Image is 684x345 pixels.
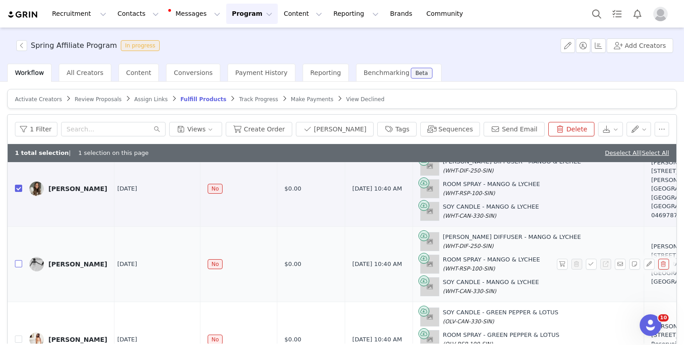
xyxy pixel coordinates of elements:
span: Send Email [615,259,629,270]
a: Community [421,4,473,24]
span: $0.00 [285,335,301,344]
span: Content [126,69,152,76]
span: (WHT-RSP-100-SIN) [443,266,495,272]
span: Fulfill Products [180,96,227,103]
div: [PERSON_NAME] DIFFUSER - MANGO & LYCHEE [443,233,581,250]
span: Benchmarking [364,69,409,76]
img: 0e523e84-efd9-48b9-aac7-6faf777b4dbf.jpg [29,182,44,196]
a: Deselect All [605,149,640,156]
span: View Declined [346,96,385,103]
a: [PERSON_NAME] [29,257,107,271]
img: Product Image [421,255,439,273]
h3: Spring Affiliate Program [31,40,117,51]
a: Brands [385,4,420,24]
img: Product Image [421,278,439,296]
img: Product Image [421,308,439,326]
button: Notifications [627,4,647,24]
span: | [640,149,669,156]
b: 1 total selection [15,149,69,156]
button: Contacts [112,4,164,24]
span: [DATE] 10:40 AM [352,184,402,193]
span: Make Payments [291,96,333,103]
iframe: Intercom live chat [640,314,661,336]
div: [PERSON_NAME] [48,336,107,343]
span: (WHT-CAN-330-SIN) [443,288,496,294]
img: Product Image [421,157,439,175]
a: Select All [642,149,669,156]
span: In progress [121,40,160,51]
span: Track Progress [239,96,278,103]
button: Views [169,122,222,136]
span: [object Object] [16,40,163,51]
img: Product Image [421,202,439,220]
span: Workflow [15,69,44,76]
i: icon: search [154,126,160,132]
a: Tasks [607,4,627,24]
span: (WHT-DIF-250-SIN) [443,168,494,174]
span: [DATE] [117,260,137,269]
button: Profile [648,7,677,21]
span: (WHT-RSP-100-SIN) [443,190,495,196]
div: [PERSON_NAME] [48,185,107,192]
img: Product Image [421,233,439,251]
div: Beta [415,70,428,76]
button: Reporting [328,4,384,24]
button: Program [226,4,278,24]
div: ROOM SPRAY - MANGO & LYCHEE [443,180,540,197]
span: (WHT-DIF-250-SIN) [443,243,494,249]
span: 10 [658,314,669,322]
input: Search... [61,122,166,136]
button: Content [278,4,328,24]
span: No [208,335,222,345]
span: Activate Creators [15,96,62,103]
button: Messages [165,4,226,24]
span: Assign Links [134,96,168,103]
div: SOY CANDLE - GREEN PEPPER & LOTUS [443,308,558,326]
div: [PERSON_NAME] DIFFUSER - MANGO & LYCHEE [443,157,581,175]
a: [PERSON_NAME] [29,182,107,196]
button: Recruitment [47,4,112,24]
span: Reporting [310,69,341,76]
span: Review Proposals [75,96,122,103]
div: SOY CANDLE - MANGO & LYCHEE [443,278,539,295]
div: | 1 selection on this page [15,149,149,158]
span: (WHT-CAN-330-SIN) [443,213,496,219]
button: Create Order [226,122,292,136]
img: grin logo [7,10,39,19]
span: Payment History [235,69,288,76]
button: Search [587,4,607,24]
button: Add Creators [607,38,673,53]
span: [DATE] [117,184,137,193]
button: 1 Filter [15,122,57,136]
button: Send Email [484,122,545,136]
span: $0.00 [285,260,301,269]
img: b8aa92f8-88c9-4b84-80ea-27ed19194112.jpg [29,257,44,271]
span: [DATE] 10:40 AM [352,260,402,269]
div: SOY CANDLE - MANGO & LYCHEE [443,202,539,220]
img: placeholder-profile.jpg [653,7,668,21]
div: ROOM SPRAY - MANGO & LYCHEE [443,255,540,273]
span: No [208,259,222,269]
img: Product Image [421,180,439,198]
span: $0.00 [285,184,301,193]
span: [DATE] [117,335,137,344]
button: Sequences [420,122,480,136]
div: [PERSON_NAME] [48,261,107,268]
button: Delete [548,122,594,136]
button: Tags [377,122,417,136]
button: [PERSON_NAME] [296,122,374,136]
span: (OLV-CAN-330-SIN) [443,318,494,325]
span: [DATE] 10:40 AM [352,335,402,344]
span: All Creators [66,69,103,76]
span: Conversions [174,69,213,76]
span: No [208,184,222,194]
